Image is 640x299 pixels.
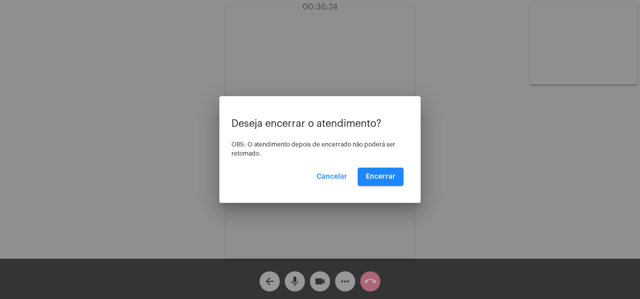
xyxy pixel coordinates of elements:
[366,173,395,180] span: Encerrar
[316,173,347,180] span: Cancelar
[231,141,395,157] span: OBS: O atendimento depois de encerrado não poderá ser retomado.
[308,168,355,186] button: Cancelar
[358,168,404,186] button: Encerrar
[231,118,409,129] p: Deseja encerrar o atendimento?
